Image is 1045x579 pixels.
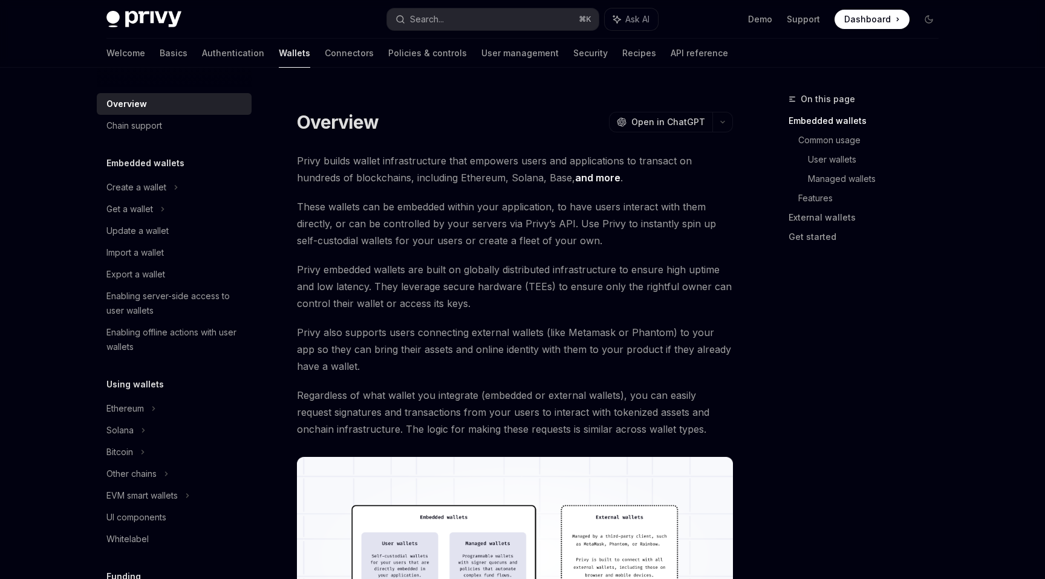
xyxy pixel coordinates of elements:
[97,322,252,358] a: Enabling offline actions with user wallets
[801,92,855,106] span: On this page
[106,97,147,111] div: Overview
[387,8,599,30] button: Search...⌘K
[625,13,649,25] span: Ask AI
[787,13,820,25] a: Support
[297,261,733,312] span: Privy embedded wallets are built on globally distributed infrastructure to ensure high uptime and...
[808,150,948,169] a: User wallets
[97,528,252,550] a: Whitelabel
[808,169,948,189] a: Managed wallets
[160,39,187,68] a: Basics
[279,39,310,68] a: Wallets
[106,202,153,216] div: Get a wallet
[297,387,733,438] span: Regardless of what wallet you integrate (embedded or external wallets), you can easily request si...
[97,242,252,264] a: Import a wallet
[106,377,164,392] h5: Using wallets
[388,39,467,68] a: Policies & controls
[297,152,733,186] span: Privy builds wallet infrastructure that empowers users and applications to transact on hundreds o...
[297,324,733,375] span: Privy also supports users connecting external wallets (like Metamask or Phantom) to your app so t...
[97,220,252,242] a: Update a wallet
[798,189,948,208] a: Features
[106,510,166,525] div: UI components
[410,12,444,27] div: Search...
[106,445,133,459] div: Bitcoin
[297,111,379,133] h1: Overview
[97,115,252,137] a: Chain support
[575,172,620,184] a: and more
[106,423,134,438] div: Solana
[631,116,705,128] span: Open in ChatGPT
[844,13,891,25] span: Dashboard
[106,39,145,68] a: Welcome
[97,285,252,322] a: Enabling server-side access to user wallets
[97,506,252,528] a: UI components
[605,8,658,30] button: Ask AI
[671,39,728,68] a: API reference
[106,267,165,282] div: Export a wallet
[106,325,244,354] div: Enabling offline actions with user wallets
[579,15,591,24] span: ⌘ K
[202,39,264,68] a: Authentication
[789,227,948,247] a: Get started
[622,39,656,68] a: Recipes
[481,39,559,68] a: User management
[835,10,910,29] a: Dashboard
[798,131,948,150] a: Common usage
[106,118,162,133] div: Chain support
[106,245,164,260] div: Import a wallet
[106,11,181,28] img: dark logo
[106,467,157,481] div: Other chains
[297,198,733,249] span: These wallets can be embedded within your application, to have users interact with them directly,...
[789,208,948,227] a: External wallets
[789,111,948,131] a: Embedded wallets
[609,112,712,132] button: Open in ChatGPT
[106,180,166,195] div: Create a wallet
[573,39,608,68] a: Security
[106,401,144,416] div: Ethereum
[106,488,178,503] div: EVM smart wallets
[748,13,772,25] a: Demo
[325,39,374,68] a: Connectors
[919,10,939,29] button: Toggle dark mode
[106,289,244,318] div: Enabling server-side access to user wallets
[106,156,184,170] h5: Embedded wallets
[97,264,252,285] a: Export a wallet
[97,93,252,115] a: Overview
[106,224,169,238] div: Update a wallet
[106,532,149,546] div: Whitelabel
